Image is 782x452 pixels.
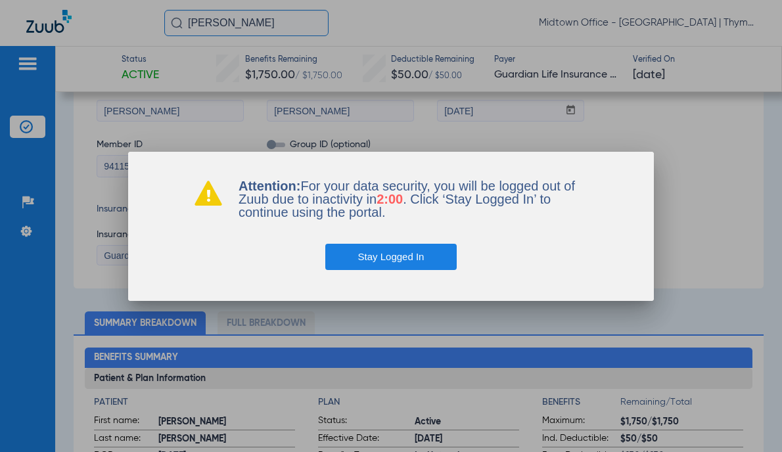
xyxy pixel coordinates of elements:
button: Stay Logged In [325,244,457,270]
img: warning [194,179,223,206]
b: Attention: [239,179,300,193]
iframe: Chat Widget [716,389,782,452]
p: For your data security, you will be logged out of Zuub due to inactivity in . Click ‘Stay Logged ... [239,179,588,219]
span: 2:00 [377,192,403,206]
